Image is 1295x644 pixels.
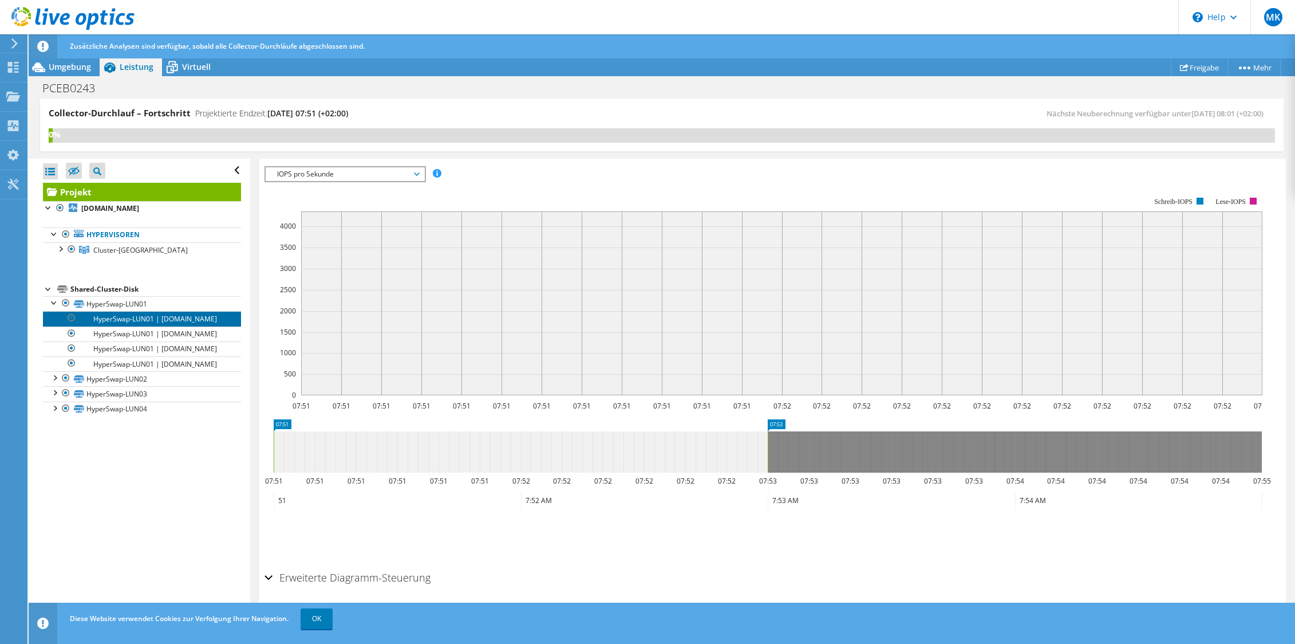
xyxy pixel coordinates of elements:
text: 1500 [280,327,296,337]
text: 07:52 [1013,401,1031,411]
div: Shared-Cluster-Disk [70,282,241,296]
text: 07:52 [677,476,694,486]
span: Leistung [120,61,153,72]
text: 07:54 [1088,476,1106,486]
text: 07:51 [613,401,631,411]
text: 07:52 [553,476,571,486]
text: 07:51 [453,401,471,411]
text: 1000 [280,348,296,358]
text: 07:52 [635,476,653,486]
text: 07:52 [1093,401,1111,411]
a: OK [301,608,333,629]
text: 07:52 [773,401,791,411]
text: 0 [292,390,296,400]
div: 0% [49,128,53,141]
text: 07:52 [813,401,831,411]
text: 07:55 [1253,476,1271,486]
h2: Erweiterte Diagramm-Steuerung [264,566,431,589]
a: [DOMAIN_NAME] [43,201,241,216]
text: 07:51 [333,401,350,411]
text: 07:53 [1254,401,1272,411]
text: 07:51 [653,401,671,411]
a: HyperSwap-LUN01 [43,296,241,311]
text: 07:54 [1047,476,1065,486]
span: [DATE] 07:51 (+02:00) [267,108,348,119]
span: MK [1264,8,1282,26]
text: Lese-IOPS [1215,198,1246,206]
a: Mehr [1227,58,1281,76]
text: 500 [284,369,296,379]
span: Cluster-[GEOGRAPHIC_DATA] [93,245,188,255]
svg: \n [1193,12,1203,22]
text: 07:52 [594,476,612,486]
text: 07:51 [493,401,511,411]
text: 07:53 [924,476,942,486]
span: Virtuell [182,61,211,72]
a: Projekt [43,183,241,201]
text: 07:52 [1214,401,1231,411]
text: 07:54 [1171,476,1189,486]
text: 07:52 [1174,401,1191,411]
span: Nächste Neuberechnung verfügbar unter [1047,108,1269,119]
text: 4000 [280,221,296,231]
b: [DOMAIN_NAME] [81,203,139,213]
text: 07:51 [430,476,448,486]
a: HyperSwap-LUN04 [43,402,241,417]
text: 07:54 [1130,476,1147,486]
text: 07:53 [842,476,859,486]
a: Hypervisoren [43,227,241,242]
text: 3000 [280,264,296,273]
span: [DATE] 08:01 (+02:00) [1191,108,1264,119]
text: 07:52 [893,401,911,411]
span: Zusätzliche Analysen sind verfügbar, sobald alle Collector-Durchläufe abgeschlossen sind. [70,41,365,51]
a: Freigabe [1171,58,1228,76]
text: 07:52 [933,401,951,411]
text: 07:52 [1053,401,1071,411]
a: HyperSwap-LUN01 | [DOMAIN_NAME] [43,327,241,341]
text: 07:54 [1212,476,1230,486]
text: 07:51 [733,401,751,411]
text: 2000 [280,306,296,316]
text: 07:52 [512,476,530,486]
text: 07:51 [348,476,365,486]
text: 3500 [280,242,296,252]
text: 07:51 [413,401,431,411]
text: 07:52 [973,401,991,411]
text: 07:54 [1006,476,1024,486]
text: 07:51 [693,401,711,411]
span: IOPS pro Sekunde [271,167,418,181]
a: HyperSwap-LUN02 [43,371,241,386]
text: 07:53 [759,476,777,486]
span: Diese Website verwendet Cookies zur Verfolgung Ihrer Navigation. [70,614,289,623]
text: 07:51 [293,401,310,411]
text: 07:53 [965,476,983,486]
text: Schreib-IOPS [1154,198,1193,206]
text: 07:52 [1134,401,1151,411]
h1: PCEB0243 [37,82,113,95]
text: 07:51 [265,476,283,486]
a: HyperSwap-LUN01 | [DOMAIN_NAME] [43,311,241,326]
a: HyperSwap-LUN03 [43,386,241,401]
text: 07:53 [800,476,818,486]
text: 07:53 [883,476,901,486]
text: 07:51 [373,401,390,411]
text: 07:51 [533,401,551,411]
a: HyperSwap-LUN01 | [DOMAIN_NAME] [43,356,241,371]
text: 07:52 [718,476,736,486]
h4: Projektierte Endzeit: [195,107,348,120]
text: 07:51 [306,476,324,486]
text: 07:52 [853,401,871,411]
text: 07:51 [471,476,489,486]
a: HyperSwap-LUN01 | [DOMAIN_NAME] [43,341,241,356]
text: 07:51 [389,476,406,486]
text: 07:51 [573,401,591,411]
a: Cluster-Eilenburg [43,242,241,257]
span: Umgebung [49,61,91,72]
text: 2500 [280,285,296,294]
